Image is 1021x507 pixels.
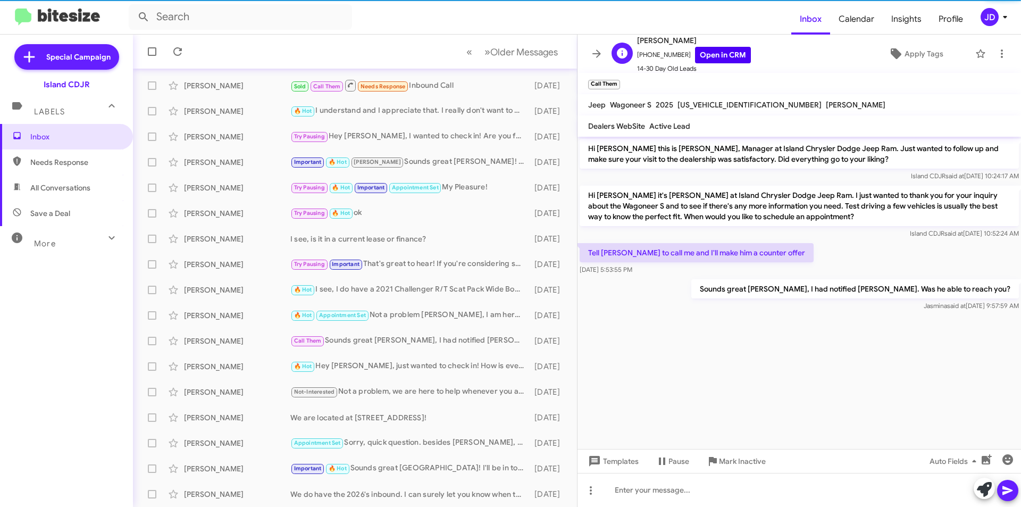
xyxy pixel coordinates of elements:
[719,452,766,471] span: Mark Inactive
[586,452,639,471] span: Templates
[361,83,406,90] span: Needs Response
[290,462,529,475] div: Sounds great [GEOGRAPHIC_DATA]! I'll be in touch closer to then with all the new promotions! What...
[184,157,290,168] div: [PERSON_NAME]
[529,387,568,397] div: [DATE]
[947,302,966,310] span: said at
[972,8,1009,26] button: JD
[129,4,352,30] input: Search
[791,4,830,35] a: Inbox
[529,310,568,321] div: [DATE]
[290,284,529,296] div: I see, I do have a 2021 Challenger R/T Scat Pack Wide Body at around $47,000 but I will keep my e...
[30,157,121,168] span: Needs Response
[529,182,568,193] div: [DATE]
[910,229,1019,237] span: Island CDJR [DATE] 10:52:24 AM
[930,4,972,35] a: Profile
[294,133,325,140] span: Try Pausing
[392,184,439,191] span: Appointment Set
[861,44,970,63] button: Apply Tags
[830,4,883,35] a: Calendar
[290,437,529,449] div: Sorry, quick question. besides [PERSON_NAME], do you remember who you sat with?
[460,41,479,63] button: Previous
[529,438,568,448] div: [DATE]
[945,172,964,180] span: said at
[44,79,90,90] div: Island CDJR
[529,234,568,244] div: [DATE]
[30,182,90,193] span: All Conversations
[656,100,673,110] span: 2025
[883,4,930,35] a: Insights
[290,181,529,194] div: My Pleasure!
[184,208,290,219] div: [PERSON_NAME]
[294,107,312,114] span: 🔥 Hot
[490,46,558,58] span: Older Messages
[580,186,1019,226] p: Hi [PERSON_NAME] it's [PERSON_NAME] at Island Chrysler Dodge Jeep Ram. I just wanted to thank you...
[529,131,568,142] div: [DATE]
[290,105,529,117] div: I understand and I appreciate that. I really don't want to mislead you in any way an I appreciate...
[290,489,529,500] div: We do have the 2026's inbound. I can surely let you know when they arrive!
[529,361,568,372] div: [DATE]
[290,258,529,270] div: That's great to hear! If you're considering selling, we’d love to discuss the details further. Wh...
[34,107,65,117] span: Labels
[319,312,366,319] span: Appointment Set
[329,465,347,472] span: 🔥 Hot
[290,207,529,219] div: ok
[184,259,290,270] div: [PERSON_NAME]
[332,184,350,191] span: 🔥 Hot
[529,336,568,346] div: [DATE]
[529,285,568,295] div: [DATE]
[294,439,341,446] span: Appointment Set
[332,210,350,217] span: 🔥 Hot
[478,41,564,63] button: Next
[14,44,119,70] a: Special Campaign
[294,388,335,395] span: Not-Interested
[290,234,529,244] div: I see, is it in a current lease or finance?
[290,412,529,423] div: We are located at [STREET_ADDRESS]!
[184,285,290,295] div: [PERSON_NAME]
[290,335,529,347] div: Sounds great [PERSON_NAME], I had notified [PERSON_NAME]. Was he able to reach you?
[290,130,529,143] div: Hey [PERSON_NAME], I wanted to check in! Are you free [DATE] to look at our Kia Sportage?
[184,80,290,91] div: [PERSON_NAME]
[294,312,312,319] span: 🔥 Hot
[184,412,290,423] div: [PERSON_NAME]
[294,210,325,217] span: Try Pausing
[691,279,1019,298] p: Sounds great [PERSON_NAME], I had notified [PERSON_NAME]. Was he able to reach you?
[184,361,290,372] div: [PERSON_NAME]
[647,452,698,471] button: Pause
[34,239,56,248] span: More
[529,106,568,117] div: [DATE]
[461,41,564,63] nav: Page navigation example
[588,100,606,110] span: Jeep
[529,489,568,500] div: [DATE]
[529,157,568,168] div: [DATE]
[354,159,401,165] span: [PERSON_NAME]
[588,121,645,131] span: Dealers WebSite
[290,79,529,92] div: Inbound Call
[30,131,121,142] span: Inbox
[184,463,290,474] div: [PERSON_NAME]
[529,208,568,219] div: [DATE]
[294,159,322,165] span: Important
[184,182,290,193] div: [PERSON_NAME]
[329,159,347,165] span: 🔥 Hot
[637,63,751,74] span: 14-30 Day Old Leads
[981,8,999,26] div: JD
[184,438,290,448] div: [PERSON_NAME]
[466,45,472,59] span: «
[944,229,963,237] span: said at
[290,309,529,321] div: Not a problem [PERSON_NAME], I am here to help whenever you are ready!
[677,100,822,110] span: [US_VEHICLE_IDENTIFICATION_NUMBER]
[184,131,290,142] div: [PERSON_NAME]
[294,261,325,268] span: Try Pausing
[357,184,385,191] span: Important
[313,83,341,90] span: Call Them
[184,336,290,346] div: [PERSON_NAME]
[924,302,1019,310] span: Jasmina [DATE] 9:57:59 AM
[930,452,981,471] span: Auto Fields
[294,337,322,344] span: Call Them
[184,310,290,321] div: [PERSON_NAME]
[580,139,1019,169] p: Hi [PERSON_NAME] this is [PERSON_NAME], Manager at Island Chrysler Dodge Jeep Ram. Just wanted to...
[184,106,290,117] div: [PERSON_NAME]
